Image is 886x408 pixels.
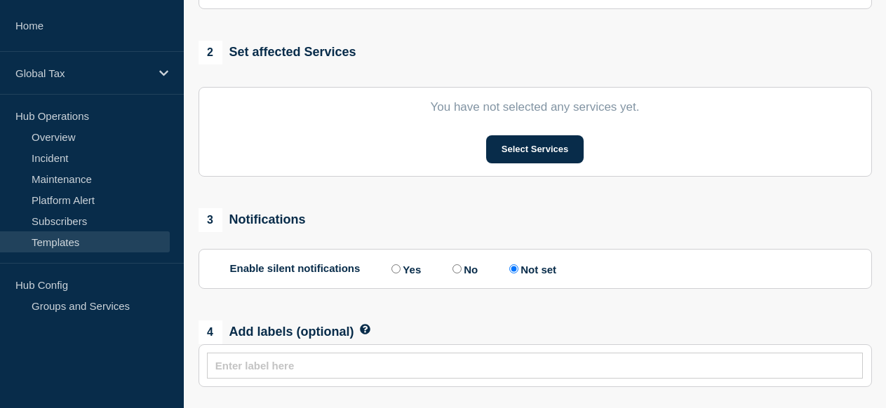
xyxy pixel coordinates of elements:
[199,320,222,344] span: 4
[486,135,584,163] button: Select Services
[199,320,354,344] div: Add labels (optional)
[388,262,421,276] label: Yes
[215,360,855,372] input: Enter label here
[452,264,462,273] input: Enable silent notifications: No
[509,264,518,273] input: Enable silent notifications: Not set
[230,262,361,276] p: Enable silent notifications
[199,208,222,232] span: 3
[199,41,356,64] div: Set affected Services
[230,100,840,114] p: You have not selected any services yet.
[15,67,150,79] p: Global Tax
[449,262,478,276] label: No
[199,208,306,232] div: Notifications
[199,41,222,64] span: 2
[506,262,556,276] label: Not set
[391,264,401,273] input: Enable silent notifications: Yes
